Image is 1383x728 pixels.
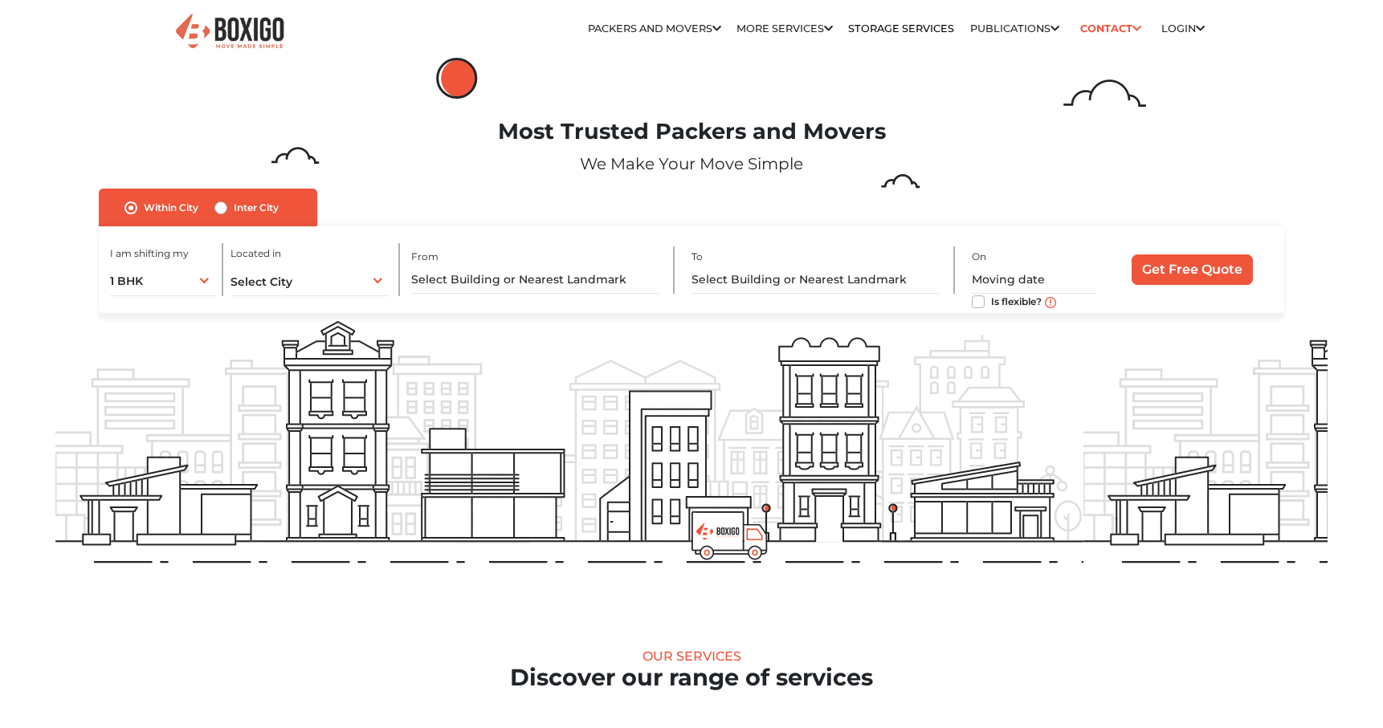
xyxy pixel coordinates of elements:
[736,22,833,35] a: More services
[173,12,286,51] img: Boxigo
[972,266,1096,294] input: Moving date
[1132,254,1253,285] input: Get Free Quote
[1161,22,1205,35] a: Login
[691,250,703,264] label: To
[110,274,143,288] span: 1 BHK
[55,649,1328,664] div: Our Services
[691,511,768,560] img: boxigo_prackers_and_movers_truck
[848,22,954,35] a: Storage Services
[110,246,189,261] label: I am shifting my
[1045,297,1056,308] img: move_date_info
[691,266,940,294] input: Select Building or Nearest Landmark
[230,246,281,261] label: Located in
[588,22,721,35] a: Packers and Movers
[234,198,279,218] label: Inter City
[411,266,659,294] input: Select Building or Nearest Landmark
[972,250,986,264] label: On
[144,198,198,218] label: Within City
[970,22,1059,35] a: Publications
[411,250,439,264] label: From
[991,292,1042,309] label: Is flexible?
[55,664,1328,692] h2: Discover our range of services
[1075,16,1146,41] a: Contact
[230,275,292,289] span: Select City
[55,152,1328,176] p: We Make Your Move Simple
[55,119,1328,145] h1: Most Trusted Packers and Movers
